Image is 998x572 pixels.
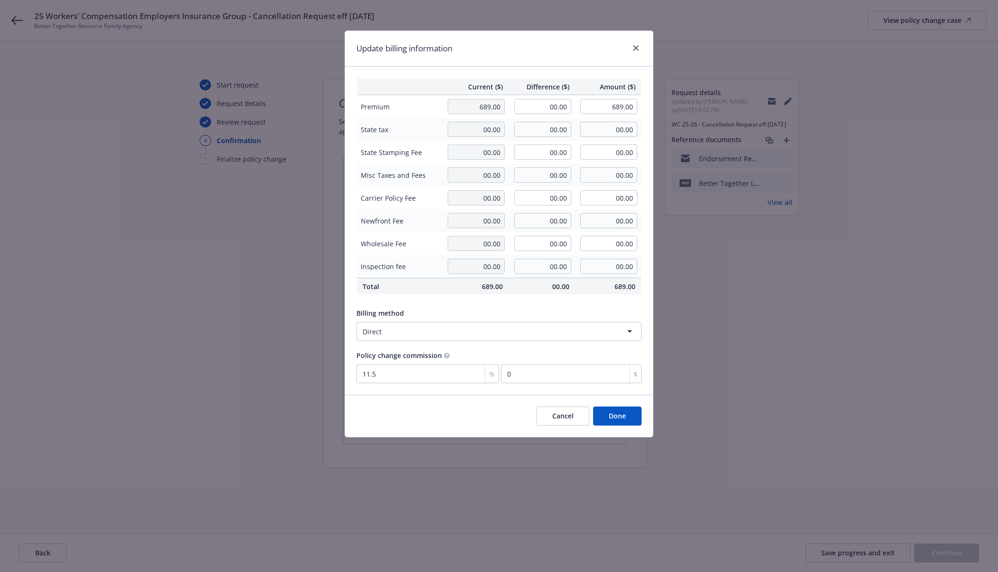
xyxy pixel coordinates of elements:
[514,82,569,92] span: Difference ($)
[361,262,438,271] span: Inspection fee
[356,42,452,55] h1: Update billing information
[361,125,438,135] span: State tax
[361,170,438,180] span: Misc Taxes and Fees
[537,407,589,426] button: Cancel
[363,281,436,291] span: Total
[448,82,503,92] span: Current ($)
[361,193,438,203] span: Carrier Policy Fee
[581,281,636,291] span: 689.00
[633,369,637,379] span: $
[361,102,438,112] span: Premium
[356,351,442,360] span: Policy change commission
[361,239,438,249] span: Wholesale Fee
[630,42,642,54] a: close
[514,281,569,291] span: 00.00
[581,82,636,92] span: Amount ($)
[361,216,438,226] span: Newfront Fee
[489,369,495,379] span: %
[593,407,642,426] button: Done
[361,147,438,157] span: State Stamping Fee
[448,281,503,291] span: 689.00
[356,309,404,318] span: Billing method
